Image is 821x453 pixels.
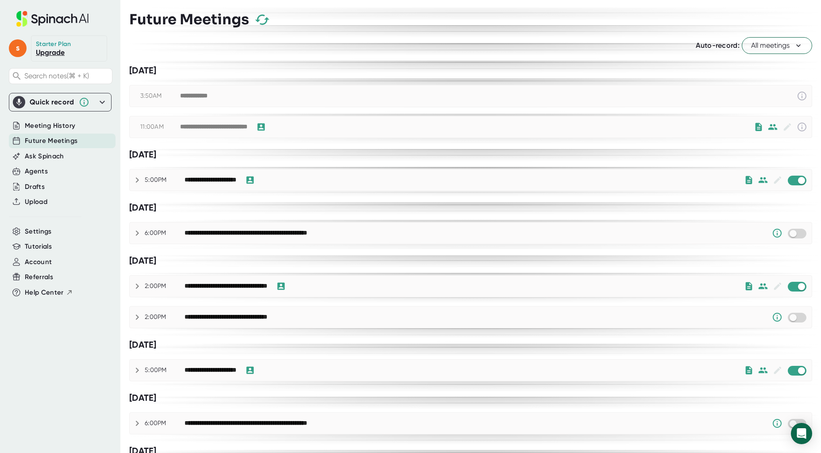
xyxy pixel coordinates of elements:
svg: Someone has manually disabled Spinach from this meeting. [772,228,782,238]
div: 11:00AM [140,123,180,131]
div: 2:00PM [145,313,185,321]
div: Starter Plan [36,40,71,48]
div: [DATE] [129,202,812,213]
button: Settings [25,226,52,237]
div: Quick record [30,98,74,107]
span: All meetings [751,40,803,51]
div: 3:50AM [140,92,180,100]
button: Upload [25,197,47,207]
button: Drafts [25,182,45,192]
button: Agents [25,166,48,177]
svg: Someone has manually disabled Spinach from this meeting. [772,312,782,322]
span: s [9,39,27,57]
button: All meetings [742,37,812,54]
div: Open Intercom Messenger [791,423,812,444]
button: Referrals [25,272,53,282]
span: Auto-record: [696,41,740,50]
div: [DATE] [129,392,812,403]
button: Help Center [25,288,73,298]
a: Upgrade [36,48,65,57]
button: Ask Spinach [25,151,64,161]
div: 5:00PM [145,366,185,374]
button: Future Meetings [25,136,77,146]
span: Search notes (⌘ + K) [24,72,89,80]
button: Account [25,257,52,267]
div: [DATE] [129,339,812,350]
div: [DATE] [129,65,812,76]
h3: Future Meetings [129,11,249,28]
button: Tutorials [25,242,52,252]
div: [DATE] [129,255,812,266]
div: 5:00PM [145,176,185,184]
div: 6:00PM [145,419,185,427]
svg: Someone has manually disabled Spinach from this meeting. [772,418,782,429]
div: 2:00PM [145,282,185,290]
span: Help Center [25,288,64,298]
button: Meeting History [25,121,75,131]
div: 6:00PM [145,229,185,237]
div: [DATE] [129,149,812,160]
div: Quick record [13,93,108,111]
